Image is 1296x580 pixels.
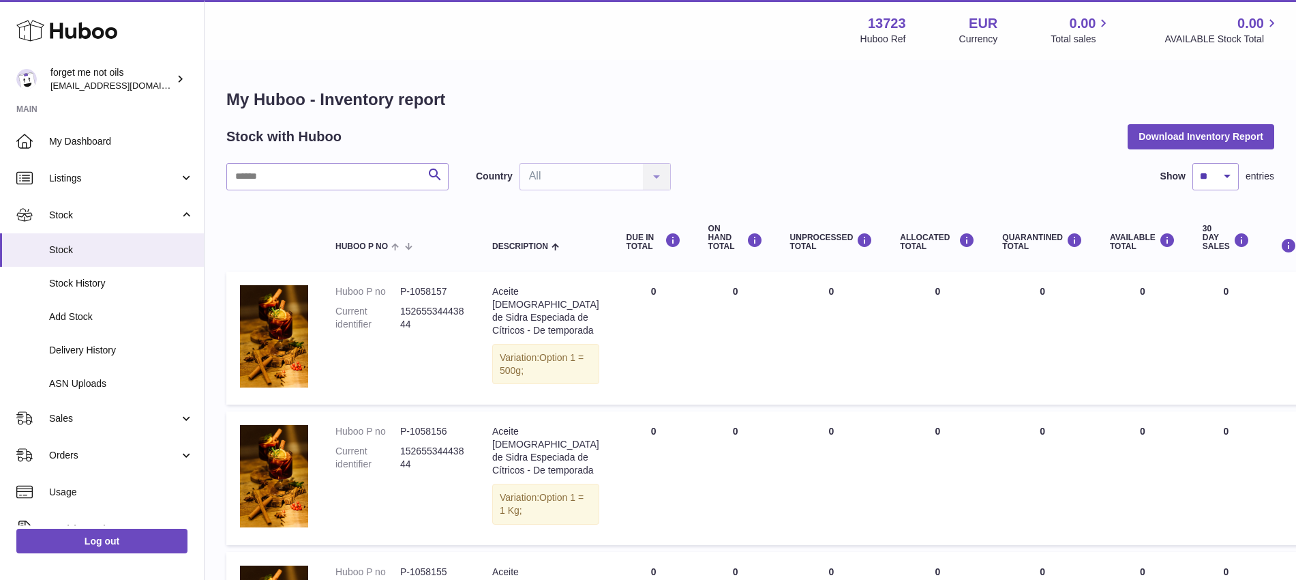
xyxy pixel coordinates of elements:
[49,377,194,390] span: ASN Uploads
[613,411,695,545] td: 0
[335,305,400,331] dt: Current identifier
[335,425,400,438] dt: Huboo P no
[695,411,777,545] td: 0
[49,209,179,222] span: Stock
[476,170,513,183] label: Country
[1164,14,1280,46] a: 0.00 AVAILABLE Stock Total
[500,352,584,376] span: Option 1 = 500g;
[49,344,194,357] span: Delivery History
[50,66,173,92] div: forget me not oils
[1040,566,1045,577] span: 0
[1237,14,1264,33] span: 0.00
[335,445,400,471] dt: Current identifier
[335,242,388,251] span: Huboo P no
[16,529,187,553] a: Log out
[335,566,400,579] dt: Huboo P no
[1110,233,1175,251] div: AVAILABLE Total
[400,445,465,471] dd: 15265534443844
[49,449,179,462] span: Orders
[1002,233,1083,251] div: QUARANTINED Total
[500,492,584,516] span: Option 1 = 1 Kg;
[49,486,194,499] span: Usage
[790,233,873,251] div: UNPROCESSED Total
[400,305,465,331] dd: 15265534443844
[969,14,997,33] strong: EUR
[49,172,179,185] span: Listings
[1203,224,1250,252] div: 30 DAY SALES
[613,272,695,405] td: 0
[400,425,465,438] dd: P-1058156
[492,425,599,477] div: Aceite [DEMOGRAPHIC_DATA] de Sidra Especiada de Cítricos - De temporada
[492,242,548,251] span: Description
[1164,33,1280,46] span: AVAILABLE Stock Total
[1040,286,1045,297] span: 0
[49,523,179,536] span: Invoicing and Payments
[900,233,975,251] div: ALLOCATED Total
[1051,33,1111,46] span: Total sales
[1096,272,1189,405] td: 0
[49,310,194,323] span: Add Stock
[400,566,465,579] dd: P-1058155
[49,277,194,290] span: Stock History
[1070,14,1096,33] span: 0.00
[50,80,200,91] span: [EMAIL_ADDRESS][DOMAIN_NAME]
[49,412,179,425] span: Sales
[860,33,906,46] div: Huboo Ref
[49,244,194,257] span: Stock
[226,89,1274,111] h1: My Huboo - Inventory report
[959,33,998,46] div: Currency
[49,135,194,148] span: My Dashboard
[886,411,989,545] td: 0
[240,425,308,527] img: product image
[1246,170,1274,183] span: entries
[695,272,777,405] td: 0
[777,272,887,405] td: 0
[627,233,681,251] div: DUE IN TOTAL
[1189,411,1263,545] td: 0
[868,14,906,33] strong: 13723
[400,285,465,298] dd: P-1058157
[1189,272,1263,405] td: 0
[886,272,989,405] td: 0
[16,69,37,89] img: forgetmenothf@gmail.com
[1040,426,1045,437] span: 0
[1096,411,1189,545] td: 0
[492,285,599,337] div: Aceite [DEMOGRAPHIC_DATA] de Sidra Especiada de Cítricos - De temporada
[1160,170,1186,183] label: Show
[708,224,763,252] div: ON HAND Total
[226,128,342,146] h2: Stock with Huboo
[335,285,400,298] dt: Huboo P no
[777,411,887,545] td: 0
[492,344,599,385] div: Variation:
[492,484,599,525] div: Variation:
[1051,14,1111,46] a: 0.00 Total sales
[240,285,308,388] img: product image
[1128,124,1274,149] button: Download Inventory Report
